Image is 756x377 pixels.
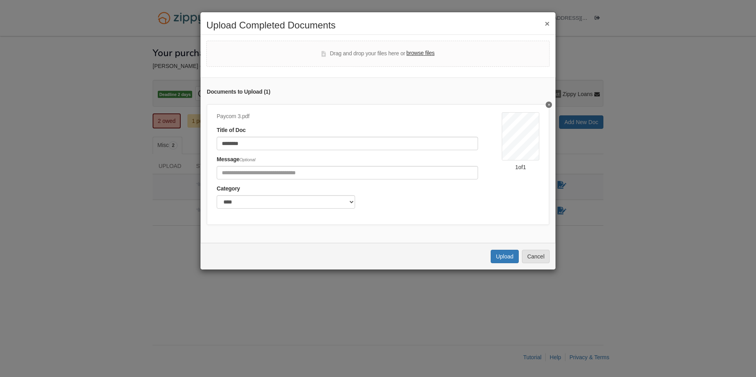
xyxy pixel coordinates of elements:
[207,88,549,96] div: Documents to Upload ( 1 )
[217,185,240,193] label: Category
[406,49,435,58] label: browse files
[217,126,246,135] label: Title of Doc
[545,19,550,28] button: ×
[206,20,550,30] h2: Upload Completed Documents
[546,102,552,108] button: Delete Paycom 3
[217,112,478,121] div: Paycom 3.pdf
[217,155,255,164] label: Message
[217,166,478,179] input: Include any comments on this document
[491,250,518,263] button: Upload
[321,49,435,58] div: Drag and drop your files here or
[502,163,539,171] div: 1 of 1
[522,250,550,263] button: Cancel
[240,157,255,162] span: Optional
[217,195,355,209] select: Category
[217,137,478,150] input: Document Title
